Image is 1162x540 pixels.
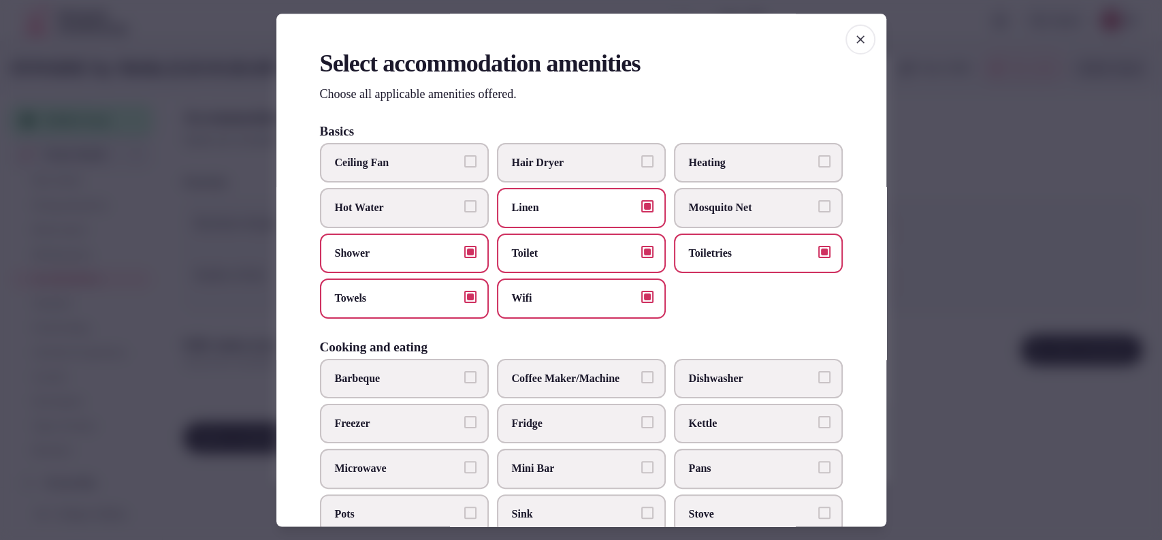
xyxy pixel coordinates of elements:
button: Hair Dryer [641,155,653,168]
button: Sink [641,507,653,519]
h3: Basics [320,125,355,138]
span: Pans [689,462,814,477]
span: Mini Bar [512,462,637,477]
h2: Select accommodation amenities [320,46,843,80]
button: Barbeque [464,371,477,383]
span: Stove [689,507,814,522]
span: Hot Water [335,201,460,216]
span: Barbeque [335,371,460,386]
button: Linen [641,201,653,213]
button: Wifi [641,291,653,304]
span: Kettle [689,416,814,431]
span: Dishwasher [689,371,814,386]
button: Hot Water [464,201,477,213]
span: Microwave [335,462,460,477]
button: Fridge [641,416,653,428]
button: Ceiling Fan [464,155,477,168]
button: Microwave [464,462,477,474]
span: Hair Dryer [512,155,637,170]
span: Towels [335,291,460,306]
button: Freezer [464,416,477,428]
p: Choose all applicable amenities offered. [320,86,843,103]
button: Kettle [818,416,830,428]
span: Fridge [512,416,637,431]
button: Mini Bar [641,462,653,474]
button: Mosquito Net [818,201,830,213]
button: Towels [464,291,477,304]
button: Stove [818,507,830,519]
button: Toiletries [818,246,830,258]
button: Heating [818,155,830,168]
button: Toilet [641,246,653,258]
span: Toiletries [689,246,814,261]
button: Shower [464,246,477,258]
span: Ceiling Fan [335,155,460,170]
span: Pots [335,507,460,522]
span: Sink [512,507,637,522]
button: Dishwasher [818,371,830,383]
span: Linen [512,201,637,216]
span: Coffee Maker/Machine [512,371,637,386]
button: Coffee Maker/Machine [641,371,653,383]
span: Mosquito Net [689,201,814,216]
span: Wifi [512,291,637,306]
button: Pans [818,462,830,474]
span: Shower [335,246,460,261]
span: Toilet [512,246,637,261]
button: Pots [464,507,477,519]
h3: Cooking and eating [320,340,427,353]
span: Heating [689,155,814,170]
span: Freezer [335,416,460,431]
